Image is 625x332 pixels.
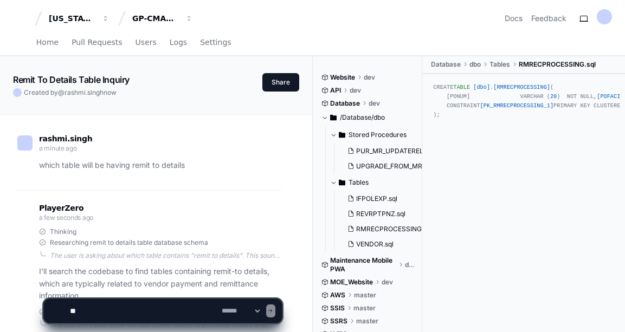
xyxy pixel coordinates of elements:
div: The user is asking about which table contains "remit to details". This sounds like it's related t... [50,251,282,260]
span: Database [330,99,360,108]
button: [US_STATE] Pacific [44,9,114,28]
span: PUR_MR_UPDATERELEASETOINFOPROC.sql [356,147,493,155]
span: Website [330,73,355,82]
span: RMRECPROCESSING.sql [519,60,596,69]
span: now [104,88,117,96]
svg: Directory [339,128,345,141]
p: which table will be having remit to details [39,159,282,172]
span: MOE_Website [330,278,373,287]
span: Logs [170,39,187,45]
p: I'll search the codebase to find tables containing remit-to details, which are typically related ... [39,265,282,302]
svg: Directory [330,111,337,124]
button: RMRECPROCESSING.sql [343,222,426,237]
span: Researching remit to details table database schema [50,238,208,247]
button: Stored Procedures [330,126,423,144]
button: PUR_MR_UPDATERELEASETOINFOPROC.sql [343,144,426,159]
span: Tables [349,178,369,187]
span: TABLE [453,84,470,90]
span: Home [36,39,59,45]
span: dev [364,73,375,82]
span: Maintenance Mobile PWA [330,256,396,274]
button: REVRPTPNZ.sql [343,206,426,222]
span: 20 [550,93,557,100]
span: VENDOR.sql [356,240,394,249]
span: @ [58,88,65,96]
span: a minute ago [39,144,76,152]
span: rashmi.singh [65,88,104,96]
span: IFPOLEXP.sql [356,194,397,203]
span: REVRPTPNZ.sql [356,210,405,218]
span: rashmi.singh [39,134,92,143]
div: [US_STATE] Pacific [49,13,95,24]
svg: Directory [339,176,345,189]
a: Docs [505,13,523,24]
a: Logs [170,30,187,55]
button: GP-CMAG-MP2 [128,9,197,28]
span: Created by [24,88,117,97]
app-text-character-animate: Remit To Details Table Inquiry [13,74,130,85]
span: [RMRECPROCESSING] [493,84,550,90]
span: [PK_RMRECPROCESSING_1] [480,102,554,109]
span: dev [350,86,361,95]
span: a few seconds ago [39,213,93,222]
button: VENDOR.sql [343,237,426,252]
span: [dbo] [473,84,490,90]
span: Database [431,60,461,69]
span: dev [382,278,393,287]
span: /Database/dbo [340,113,385,122]
a: Pull Requests [72,30,122,55]
span: API [330,86,341,95]
span: Users [136,39,157,45]
button: IFPOLEXP.sql [343,191,426,206]
button: Feedback [531,13,566,24]
button: UPGRADE_FROM_MR2_TO_GP.sql [343,159,426,174]
span: PlayerZero [39,205,83,211]
span: RMRECPROCESSING.sql [356,225,432,233]
a: Settings [200,30,231,55]
a: Home [36,30,59,55]
div: CREATE . ( [PONUM] VARCHAR ( ) NOT NULL, VARCHAR ( ) NOT NULL, INT NOT NULL, DATETIME NOT NULL, B... [433,83,614,120]
a: Users [136,30,157,55]
span: UPGRADE_FROM_MR2_TO_GP.sql [356,162,460,171]
span: Stored Procedures [349,131,407,139]
span: Thinking [50,227,76,236]
button: /Database/dbo [321,109,415,126]
button: Tables [330,174,423,191]
span: Pull Requests [72,39,122,45]
div: GP-CMAG-MP2 [132,13,179,24]
span: Tables [489,60,510,69]
span: dbo [469,60,481,69]
span: dev [405,261,415,269]
span: Settings [200,39,231,45]
button: Share [262,73,299,92]
span: dev [369,99,380,108]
